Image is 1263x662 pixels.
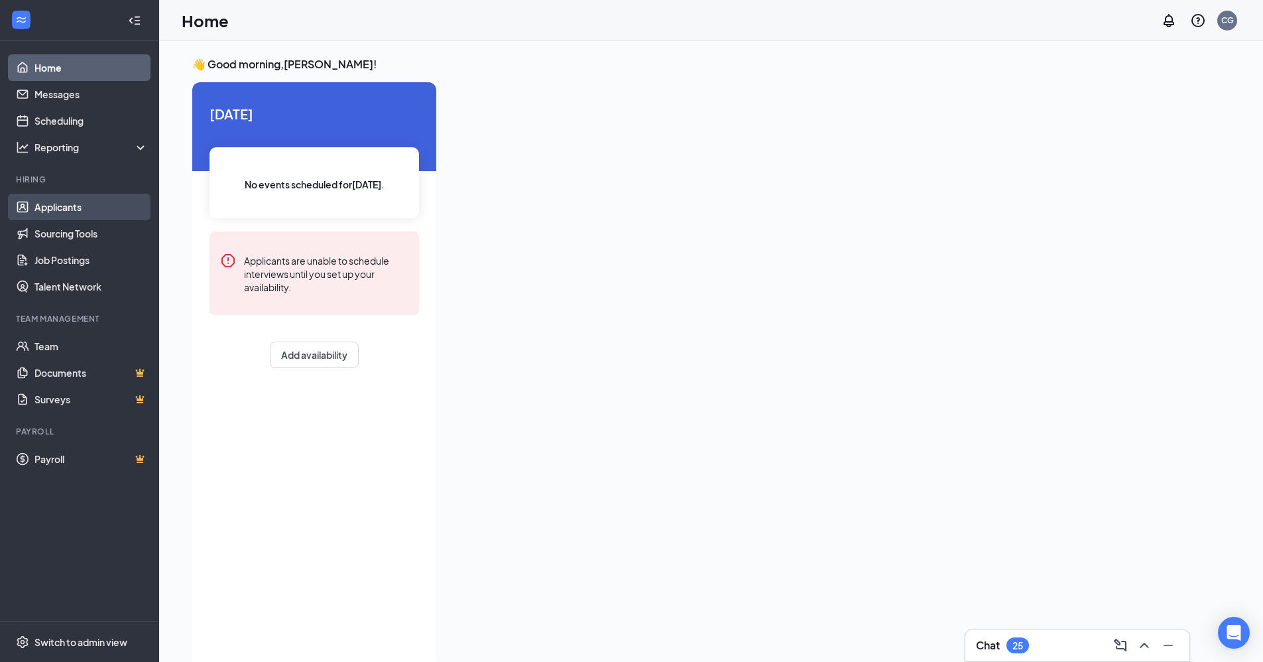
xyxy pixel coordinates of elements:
svg: Minimize [1160,637,1176,653]
button: Minimize [1158,635,1179,656]
button: ComposeMessage [1110,635,1131,656]
h3: Chat [976,638,1000,653]
div: 25 [1012,640,1023,651]
div: Hiring [16,174,145,185]
a: Team [34,333,148,360]
span: No events scheduled for [DATE] . [245,177,385,192]
a: Talent Network [34,273,148,300]
svg: QuestionInfo [1190,13,1206,29]
a: Job Postings [34,247,148,273]
svg: ChevronUp [1136,637,1152,653]
svg: Error [220,253,236,269]
h1: Home [182,9,229,32]
svg: ComposeMessage [1113,637,1128,653]
a: Home [34,54,148,81]
div: Team Management [16,313,145,324]
a: Scheduling [34,107,148,134]
div: Payroll [16,426,145,437]
div: Reporting [34,141,149,154]
svg: Settings [16,635,29,649]
a: SurveysCrown [34,386,148,413]
div: Open Intercom Messenger [1218,617,1250,649]
svg: Notifications [1161,13,1177,29]
button: ChevronUp [1134,635,1155,656]
h3: 👋 Good morning, [PERSON_NAME] ! [192,57,1189,72]
a: Sourcing Tools [34,220,148,247]
svg: Collapse [128,14,141,27]
div: Switch to admin view [34,635,127,649]
a: Messages [34,81,148,107]
button: Add availability [270,342,359,368]
a: DocumentsCrown [34,360,148,386]
svg: WorkstreamLogo [15,13,28,27]
div: CG [1221,15,1234,26]
div: Applicants are unable to schedule interviews until you set up your availability. [244,253,408,294]
a: PayrollCrown [34,446,148,472]
a: Applicants [34,194,148,220]
span: [DATE] [210,103,419,124]
svg: Analysis [16,141,29,154]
